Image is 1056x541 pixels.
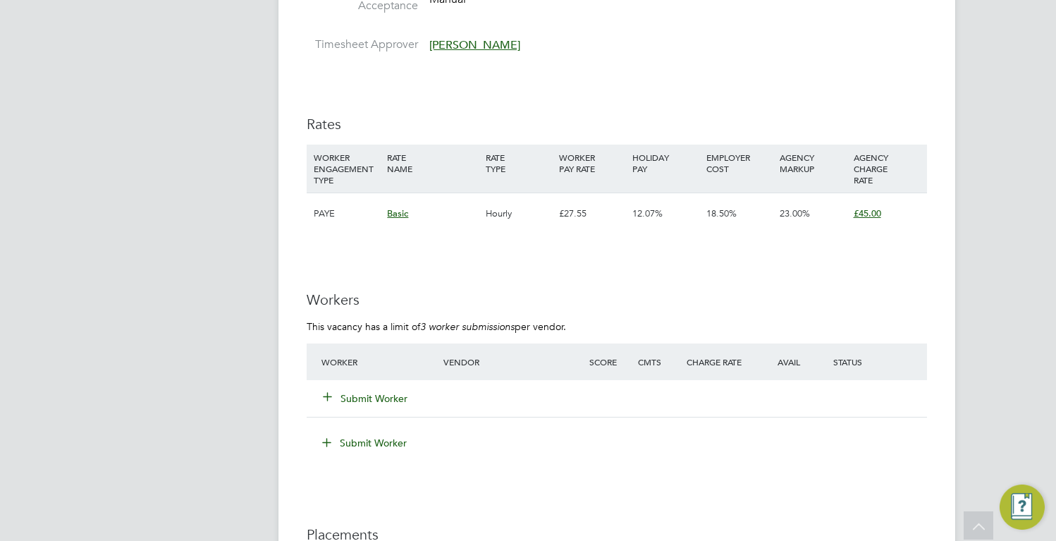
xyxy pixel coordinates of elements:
[482,145,555,181] div: RATE TYPE
[756,349,830,375] div: Avail
[429,38,520,52] span: [PERSON_NAME]
[420,320,515,333] em: 3 worker submissions
[632,207,663,219] span: 12.07%
[555,193,629,234] div: £27.55
[854,207,881,219] span: £45.00
[780,207,810,219] span: 23.00%
[1000,485,1045,530] button: Engage Resource Center
[482,193,555,234] div: Hourly
[310,193,383,234] div: PAYE
[324,391,408,406] button: Submit Worker
[383,145,481,181] div: RATE NAME
[387,207,408,219] span: Basic
[634,349,683,375] div: Cmts
[307,37,418,52] label: Timesheet Approver
[307,115,927,133] h3: Rates
[850,145,923,193] div: AGENCY CHARGE RATE
[310,145,383,193] div: WORKER ENGAGEMENT TYPE
[555,145,629,181] div: WORKER PAY RATE
[318,349,440,375] div: Worker
[312,432,418,454] button: Submit Worker
[703,145,776,181] div: EMPLOYER COST
[307,320,927,333] p: This vacancy has a limit of per vendor.
[683,349,756,375] div: Charge Rate
[830,349,927,375] div: Status
[307,291,927,309] h3: Workers
[776,145,849,181] div: AGENCY MARKUP
[440,349,586,375] div: Vendor
[586,349,634,375] div: Score
[629,145,702,181] div: HOLIDAY PAY
[706,207,737,219] span: 18.50%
